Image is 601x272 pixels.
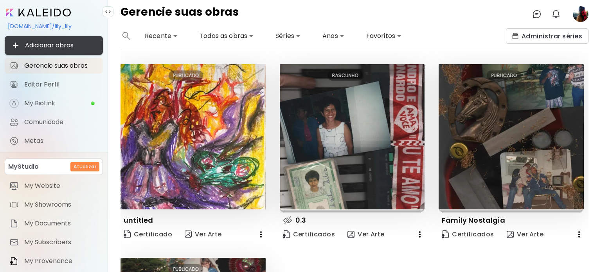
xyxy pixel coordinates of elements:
[9,219,19,228] img: item
[24,182,98,190] span: My Website
[283,230,290,238] img: Certificate
[442,216,505,225] p: Family Nostalgia
[9,117,19,127] img: Comunidade icon
[549,7,563,21] button: bellIcon
[280,209,424,213] img: printsIndicator
[487,70,522,81] div: PUBLICADO
[8,162,39,171] p: MyStudio
[5,114,103,130] a: Comunidade iconComunidade
[24,238,98,246] span: My Subscribers
[9,200,19,209] img: item
[24,201,98,209] span: My Showrooms
[5,58,103,74] a: Gerencie suas obras iconGerencie suas obras
[5,95,103,111] a: iconcompleteMy BioLink
[9,136,19,146] img: Metas icon
[439,209,583,213] img: printsIndicator
[551,9,561,19] img: bellIcon
[5,197,103,213] a: itemMy Showrooms
[283,230,335,239] span: Certificados
[24,257,98,265] span: My Provenance
[507,231,514,238] img: view-art
[24,99,90,107] span: My BioLink
[327,70,363,81] div: RASCUNHO
[24,137,98,145] span: Metas
[272,30,304,42] div: Séries
[5,36,103,55] button: Adicionar obras
[319,30,347,42] div: Anos
[363,30,405,42] div: Favoritos
[185,230,222,239] span: Ver Arte
[9,80,19,89] img: Editar Perfil icon
[24,118,98,126] span: Comunidade
[9,181,19,191] img: item
[507,230,544,239] span: Ver Arte
[124,216,153,225] p: untitled
[185,231,192,238] img: view-art
[105,9,111,15] img: collapse
[5,178,103,194] a: itemMy Website
[512,33,518,39] img: collections
[280,227,338,242] a: CertificateCertificados
[442,230,494,239] span: Certificados
[5,133,103,149] a: completeMetas iconMetas
[122,32,130,40] img: search
[506,28,588,44] button: collectionsAdministrar séries
[121,28,132,44] button: search
[9,61,19,70] img: Gerencie suas obras icon
[439,227,497,242] a: CertificateCertificados
[5,20,103,33] div: [DOMAIN_NAME]/lily_lily
[9,256,19,266] img: item
[121,227,175,242] a: CertificateCertificado
[142,30,181,42] div: Recente
[9,238,19,247] img: item
[24,81,98,88] span: Editar Perfil
[439,64,584,209] img: thumbnail
[442,230,449,238] img: Certificate
[283,216,292,225] img: hidden
[344,227,388,242] button: view-artVer Arte
[124,229,172,240] span: Certificado
[124,230,131,238] img: Certificate
[512,32,582,40] span: Administrar séries
[121,64,266,209] img: thumbnail
[196,30,257,42] div: Todas as obras
[182,227,225,242] button: view-artVer Arte
[532,9,542,19] img: chatIcon
[295,216,306,225] p: 0.3
[5,216,103,231] a: itemMy Documents
[169,70,203,81] div: PUBLICADO
[280,64,425,209] img: thumbnail
[121,6,239,22] h4: Gerencie suas obras
[24,220,98,227] span: My Documents
[74,163,96,170] h6: Atualizar
[5,77,103,92] a: Editar Perfil iconEditar Perfil
[5,253,103,269] a: itemMy Provenance
[5,234,103,250] a: itemMy Subscribers
[504,227,547,242] button: view-artVer Arte
[11,41,97,50] span: Adicionar obras
[347,230,385,239] span: Ver Arte
[24,62,98,70] span: Gerencie suas obras
[347,231,354,238] img: view-art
